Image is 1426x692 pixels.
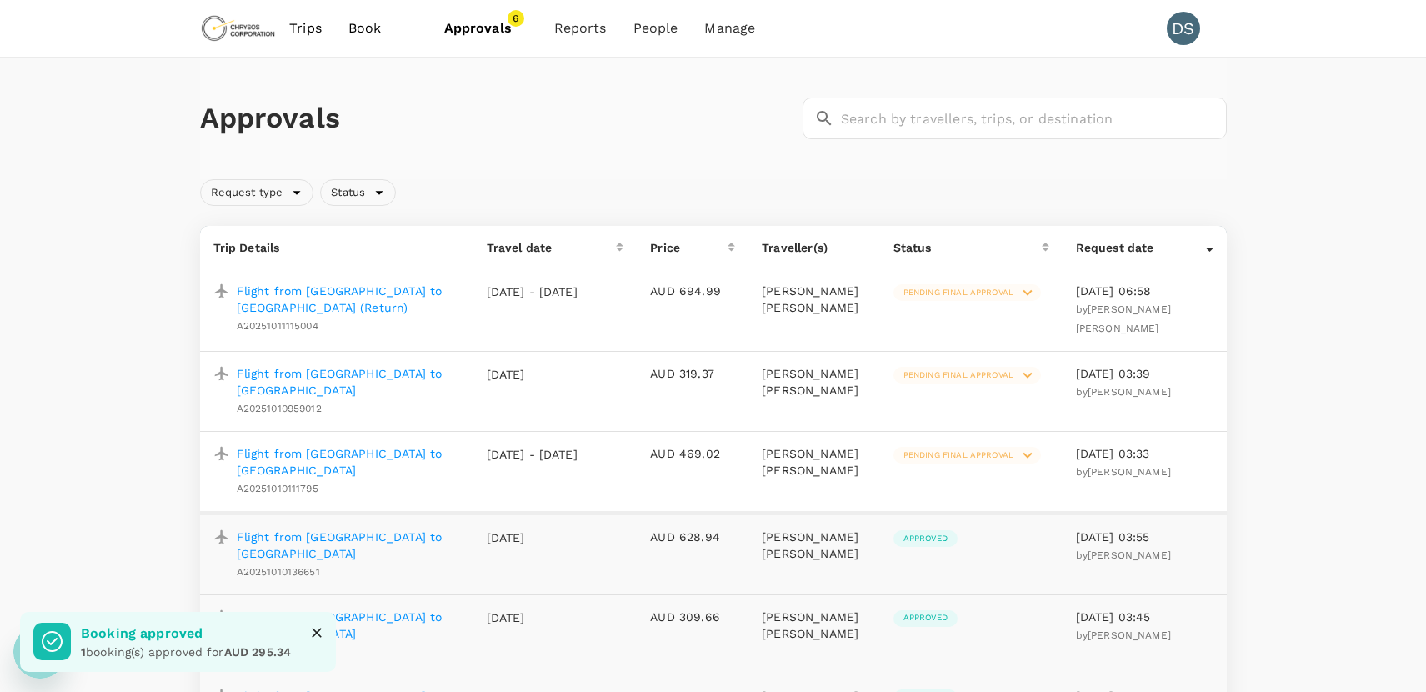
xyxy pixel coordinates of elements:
[487,529,578,546] p: [DATE]
[762,365,867,399] p: [PERSON_NAME] [PERSON_NAME]
[841,98,1227,139] input: Search by travellers, trips, or destination
[444,18,528,38] span: Approvals
[893,284,1041,301] div: Pending final approval
[704,18,755,38] span: Manage
[1076,283,1213,299] p: [DATE] 06:58
[650,445,735,462] p: AUD 469.02
[1088,466,1171,478] span: [PERSON_NAME]
[1076,303,1171,334] span: [PERSON_NAME] [PERSON_NAME]
[213,239,460,256] p: Trip Details
[762,239,867,256] p: Traveller(s)
[1076,549,1171,561] span: by
[650,609,735,625] p: AUD 309.66
[893,449,1023,461] span: Pending final approval
[1167,12,1200,45] div: DS
[237,529,460,562] a: Flight from [GEOGRAPHIC_DATA] to [GEOGRAPHIC_DATA]
[81,645,86,659] b: 1
[554,18,607,38] span: Reports
[487,446,578,463] p: [DATE] - [DATE]
[487,366,578,383] p: [DATE]
[487,283,578,300] p: [DATE] - [DATE]
[487,609,578,626] p: [DATE]
[237,609,460,642] a: Flight from [GEOGRAPHIC_DATA] to [GEOGRAPHIC_DATA]
[762,283,867,316] p: [PERSON_NAME] [PERSON_NAME]
[304,620,329,645] button: Close
[1076,609,1213,625] p: [DATE] 03:45
[1076,303,1171,334] span: by
[237,365,460,399] a: Flight from [GEOGRAPHIC_DATA] to [GEOGRAPHIC_DATA]
[1076,386,1171,398] span: by
[200,10,277,47] img: Chrysos Corporation
[237,320,318,332] span: A20251011115004
[321,185,375,201] span: Status
[237,566,320,578] span: A20251010136651
[893,287,1023,298] span: Pending final approval
[200,101,796,136] h1: Approvals
[633,18,678,38] span: People
[650,239,728,256] div: Price
[762,445,867,479] p: [PERSON_NAME] [PERSON_NAME]
[650,529,735,545] p: AUD 628.94
[762,529,867,562] p: [PERSON_NAME] [PERSON_NAME]
[762,609,867,642] p: [PERSON_NAME] [PERSON_NAME]
[1076,466,1171,478] span: by
[893,369,1023,381] span: Pending final approval
[13,625,67,679] iframe: Button to launch messaging window
[1076,239,1206,256] div: Request date
[1076,629,1171,641] span: by
[237,483,318,494] span: A20251010111795
[508,10,524,27] span: 6
[1088,386,1171,398] span: [PERSON_NAME]
[348,18,382,38] span: Book
[237,283,460,316] a: Flight from [GEOGRAPHIC_DATA] to [GEOGRAPHIC_DATA] (Return)
[893,612,958,624] span: Approved
[1076,445,1213,462] p: [DATE] 03:33
[224,645,292,659] span: AUD 295.34
[201,185,293,201] span: Request type
[650,283,735,299] p: AUD 694.99
[1088,549,1171,561] span: [PERSON_NAME]
[893,447,1041,464] div: Pending final approval
[237,403,322,414] span: A20251010959012
[1076,529,1213,545] p: [DATE] 03:55
[893,533,958,544] span: Approved
[893,239,1042,256] div: Status
[200,179,314,206] div: Request type
[893,367,1041,384] div: Pending final approval
[1076,365,1213,382] p: [DATE] 03:39
[289,18,322,38] span: Trips
[237,445,460,479] a: Flight from [GEOGRAPHIC_DATA] to [GEOGRAPHIC_DATA]
[1088,629,1171,641] span: [PERSON_NAME]
[320,179,396,206] div: Status
[487,239,617,256] div: Travel date
[650,365,735,382] p: AUD 319.37
[81,644,291,660] p: booking(s) approved for
[81,624,291,644] p: Booking approved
